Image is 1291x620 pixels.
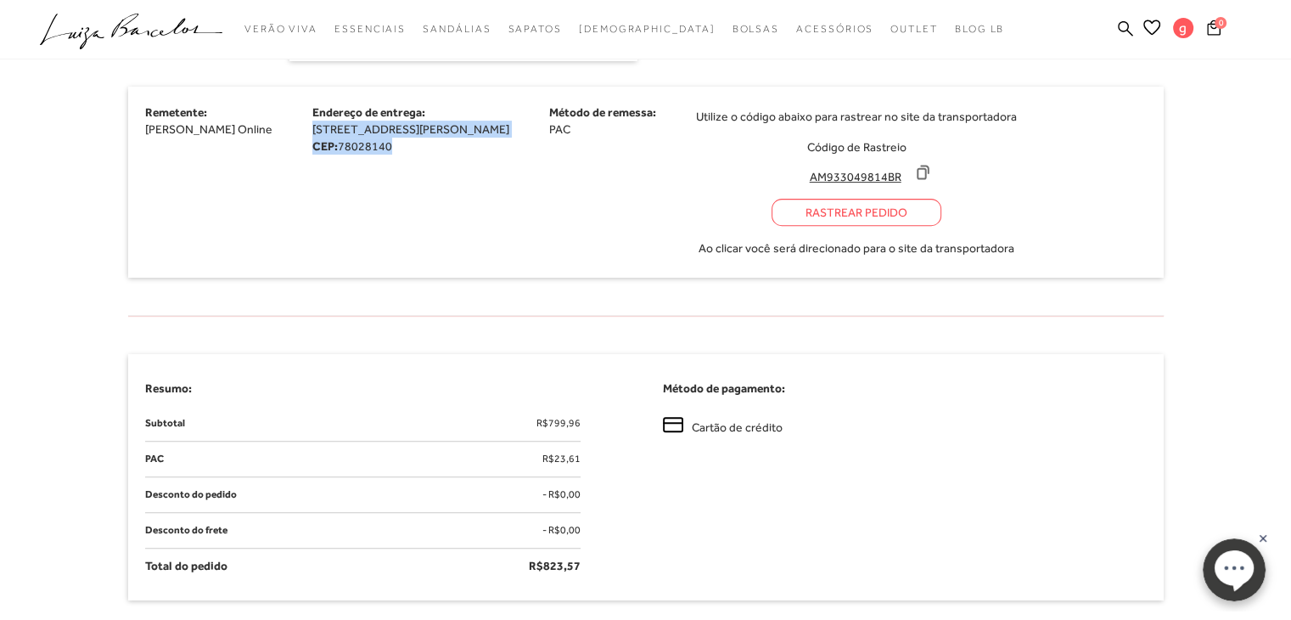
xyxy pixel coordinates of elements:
[312,139,338,153] strong: CEP:
[1202,19,1226,42] button: 0
[692,419,783,437] span: Cartão de crédito
[338,139,392,153] span: 78028140
[549,105,656,119] span: Método de remessa:
[536,414,581,432] span: R$799,96
[772,199,941,226] a: Rastrear Pedido
[890,23,938,35] span: Outlet
[663,380,1147,397] h4: Método de pagamento:
[699,240,1014,256] span: Ao clicar você será direcionado para o site da transportadora
[145,486,237,504] span: Desconto do pedido
[145,521,227,539] span: Desconto do frete
[955,14,1004,45] a: BLOG LB
[542,488,547,500] span: -
[334,14,406,45] a: categoryNavScreenReaderText
[145,450,164,468] span: PAC
[796,23,873,35] span: Acessórios
[549,122,570,136] span: PAC
[732,23,779,35] span: Bolsas
[244,23,317,35] span: Verão Viva
[312,122,509,136] span: [STREET_ADDRESS][PERSON_NAME]
[548,524,581,536] span: R$0,00
[807,140,907,154] span: Código de Rastreio
[145,557,227,575] span: Total do pedido
[145,414,185,432] span: Subtotal
[508,14,561,45] a: categoryNavScreenReaderText
[579,23,716,35] span: [DEMOGRAPHIC_DATA]
[890,14,938,45] a: categoryNavScreenReaderText
[423,14,491,45] a: categoryNavScreenReaderText
[334,23,406,35] span: Essenciais
[542,450,581,468] span: R$23,61
[423,23,491,35] span: Sandálias
[1165,17,1202,43] button: g
[145,380,629,397] h4: Resumo:
[955,23,1004,35] span: BLOG LB
[145,122,272,136] span: [PERSON_NAME] Online
[312,105,425,119] span: Endereço de entrega:
[145,105,207,119] span: Remetente:
[579,14,716,45] a: noSubCategoriesText
[542,524,547,536] span: -
[732,14,779,45] a: categoryNavScreenReaderText
[696,108,1017,125] span: Utilize o código abaixo para rastrear no site da transportadora
[1215,17,1226,29] span: 0
[1173,18,1193,38] span: g
[244,14,317,45] a: categoryNavScreenReaderText
[508,23,561,35] span: Sapatos
[548,488,581,500] span: R$0,00
[529,557,581,575] span: R$823,57
[796,14,873,45] a: categoryNavScreenReaderText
